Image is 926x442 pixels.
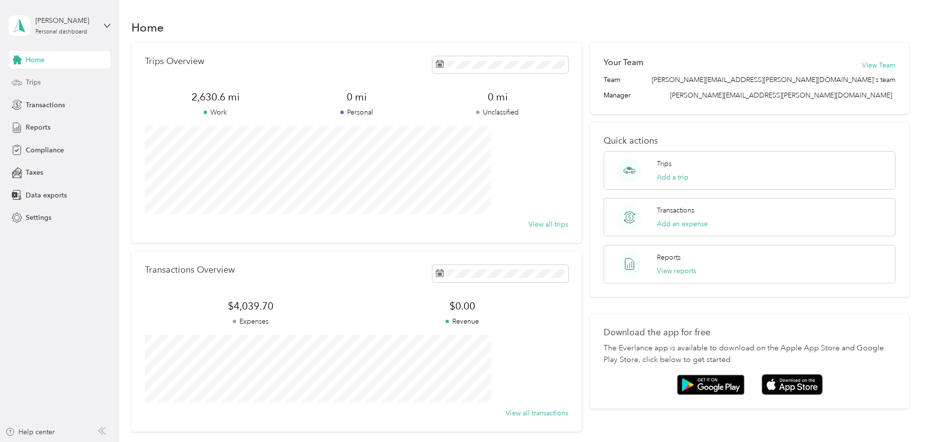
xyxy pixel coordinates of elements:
span: $4,039.70 [145,299,356,313]
div: Personal dashboard [35,29,87,35]
img: Google play [677,375,745,395]
span: Taxes [26,167,43,178]
button: Add an expense [657,219,708,229]
p: Transactions [657,205,694,215]
p: Personal [286,107,427,117]
button: Add a trip [657,172,688,182]
span: 0 mi [286,90,427,104]
span: 0 mi [427,90,568,104]
span: Reports [26,122,50,132]
button: Help center [5,427,55,437]
p: Reports [657,252,681,262]
button: View Team [862,60,895,70]
div: [PERSON_NAME] [35,16,96,26]
button: View all trips [528,219,568,229]
iframe: Everlance-gr Chat Button Frame [872,388,926,442]
span: [PERSON_NAME][EMAIL_ADDRESS][PERSON_NAME][DOMAIN_NAME] [670,91,892,99]
h1: Home [131,22,164,33]
span: [PERSON_NAME][EMAIL_ADDRESS][PERSON_NAME][DOMAIN_NAME]'s team [652,75,895,85]
span: Transactions [26,100,65,110]
span: Settings [26,213,51,223]
span: 2,630.6 mi [145,90,286,104]
span: Home [26,55,45,65]
span: Manager [604,90,631,100]
button: View reports [657,266,696,276]
p: Expenses [145,316,356,327]
span: Data exports [26,190,67,200]
img: App store [762,374,823,395]
p: The Everlance app is available to download on the Apple App Store and Google Play Store, click be... [604,343,895,366]
button: View all transactions [506,408,568,418]
p: Unclassified [427,107,568,117]
span: Team [604,75,620,85]
p: Work [145,107,286,117]
span: Trips [26,77,41,87]
p: Quick actions [604,136,895,146]
p: Transactions Overview [145,265,235,275]
span: $0.00 [356,299,568,313]
h2: Your Team [604,56,643,68]
p: Trips [657,159,671,169]
p: Revenue [356,316,568,327]
p: Trips Overview [145,56,204,66]
span: Compliance [26,145,64,155]
p: Download the app for free [604,327,895,338]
